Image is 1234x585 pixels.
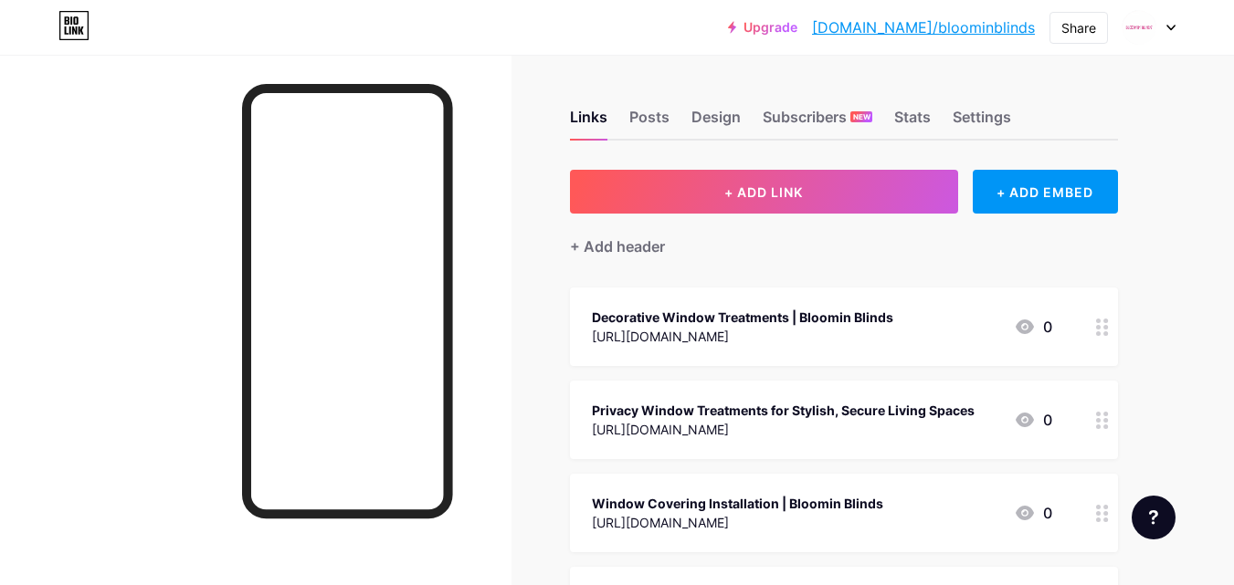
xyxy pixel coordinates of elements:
[592,308,893,327] div: Decorative Window Treatments | Bloomin Blinds
[728,20,797,35] a: Upgrade
[1122,10,1156,45] img: bloominblinds
[592,327,893,346] div: [URL][DOMAIN_NAME]
[812,16,1035,38] a: [DOMAIN_NAME]/bloominblinds
[1061,18,1096,37] div: Share
[592,420,975,439] div: [URL][DOMAIN_NAME]
[570,170,958,214] button: + ADD LINK
[894,106,931,139] div: Stats
[570,235,665,257] div: + Add header
[853,111,870,122] span: NEW
[592,513,883,532] div: [URL][DOMAIN_NAME]
[953,106,1011,139] div: Settings
[592,494,883,513] div: Window Covering Installation | Bloomin Blinds
[570,106,607,139] div: Links
[724,184,803,200] span: + ADD LINK
[973,170,1118,214] div: + ADD EMBED
[1014,316,1052,338] div: 0
[763,106,872,139] div: Subscribers
[691,106,741,139] div: Design
[1014,502,1052,524] div: 0
[1014,409,1052,431] div: 0
[592,401,975,420] div: Privacy Window Treatments for Stylish, Secure Living Spaces
[629,106,670,139] div: Posts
